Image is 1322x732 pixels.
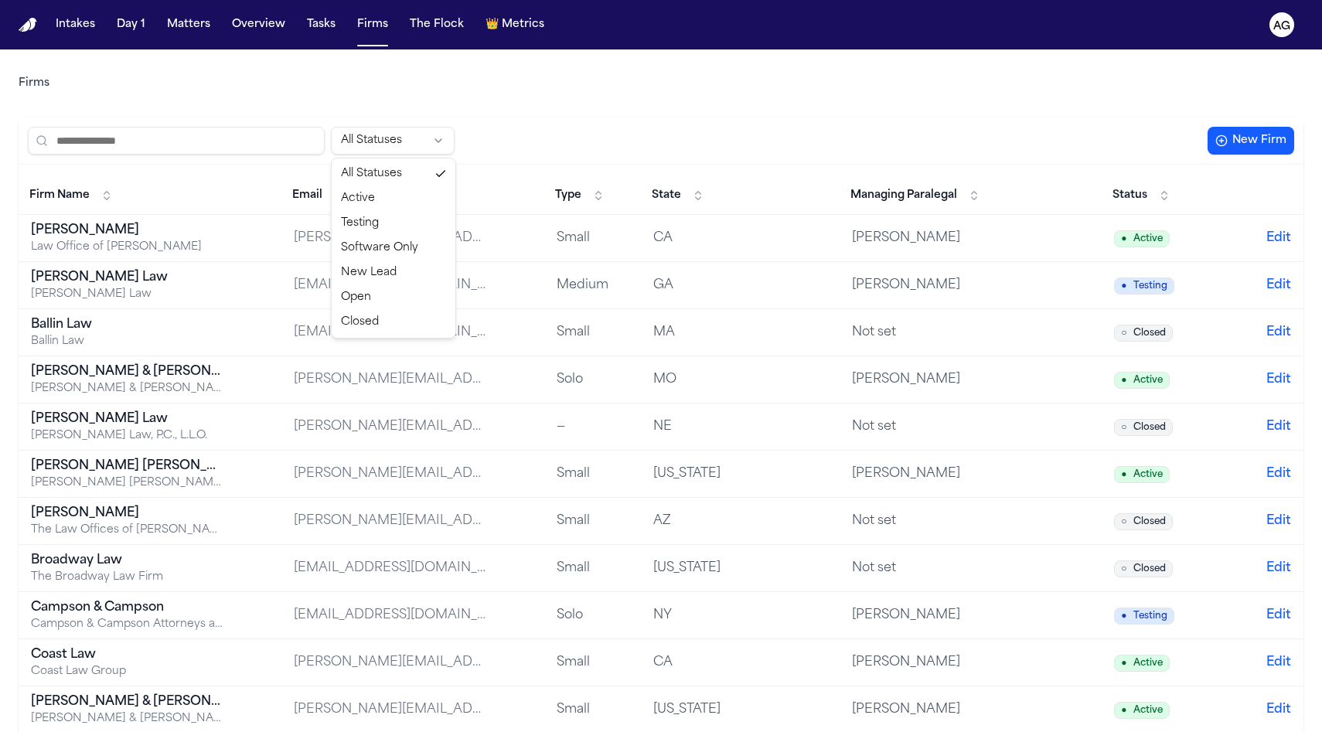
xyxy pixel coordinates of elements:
span: Open [341,290,371,305]
span: Active [341,191,375,206]
span: Testing [341,216,379,231]
span: Software Only [341,240,418,256]
span: All Statuses [341,166,402,182]
span: Closed [341,315,379,330]
span: New Lead [341,265,397,281]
